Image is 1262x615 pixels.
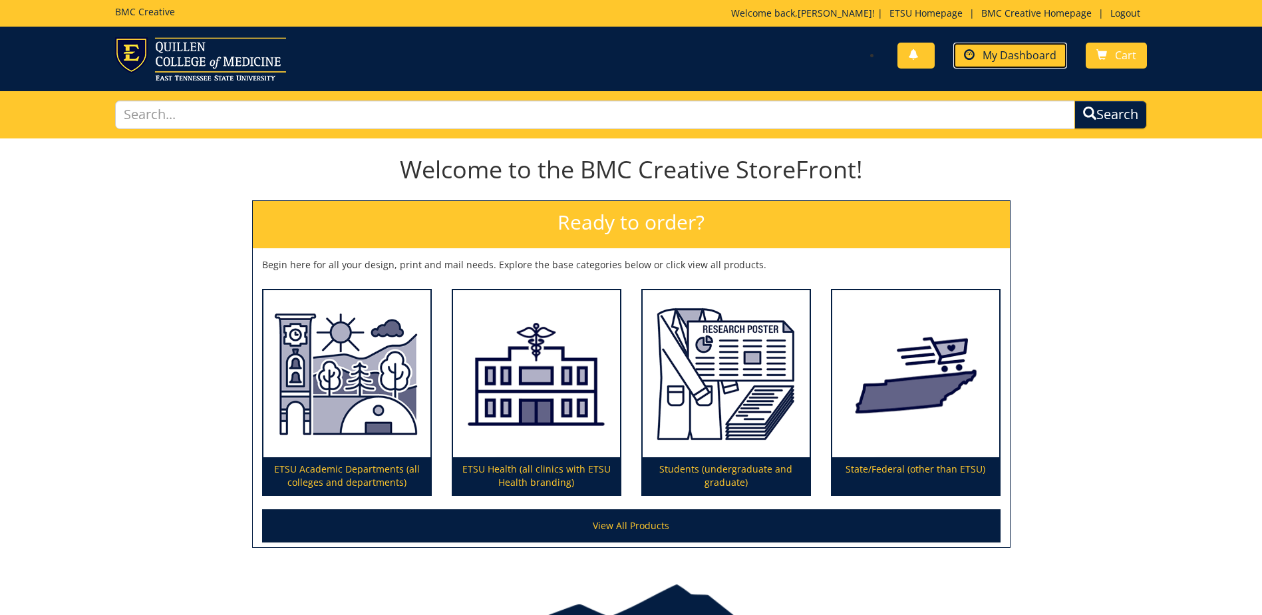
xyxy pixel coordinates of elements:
a: ETSU Homepage [883,7,969,19]
p: State/Federal (other than ETSU) [832,457,999,495]
img: ETSU logo [115,37,286,81]
a: State/Federal (other than ETSU) [832,290,999,495]
p: Begin here for all your design, print and mail needs. Explore the base categories below or click ... [262,258,1001,272]
button: Search [1074,101,1147,129]
p: ETSU Academic Departments (all colleges and departments) [263,457,430,495]
span: Cart [1115,48,1136,63]
span: My Dashboard [983,48,1056,63]
a: ETSU Health (all clinics with ETSU Health branding) [453,290,620,495]
p: Welcome back, ! | | | [731,7,1147,20]
img: ETSU Academic Departments (all colleges and departments) [263,290,430,458]
a: ETSU Academic Departments (all colleges and departments) [263,290,430,495]
a: Logout [1104,7,1147,19]
a: Cart [1086,43,1147,69]
img: Students (undergraduate and graduate) [643,290,810,458]
p: ETSU Health (all clinics with ETSU Health branding) [453,457,620,495]
h2: Ready to order? [253,201,1010,248]
h5: BMC Creative [115,7,175,17]
a: View All Products [262,509,1001,542]
h1: Welcome to the BMC Creative StoreFront! [252,156,1011,183]
a: BMC Creative Homepage [975,7,1098,19]
a: [PERSON_NAME] [798,7,872,19]
img: State/Federal (other than ETSU) [832,290,999,458]
img: ETSU Health (all clinics with ETSU Health branding) [453,290,620,458]
a: My Dashboard [953,43,1067,69]
a: Students (undergraduate and graduate) [643,290,810,495]
p: Students (undergraduate and graduate) [643,457,810,495]
input: Search... [115,101,1075,129]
